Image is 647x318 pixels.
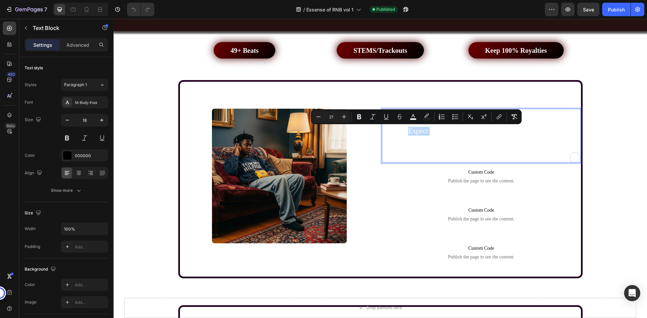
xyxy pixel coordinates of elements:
p: 7 [44,5,47,13]
strong: Keep 100% Royalties [372,28,433,35]
div: Image [25,299,36,305]
span: Custom Code [268,149,467,157]
input: Auto [61,223,108,235]
div: Color [25,152,35,158]
button: Paragraph 1 [61,79,108,91]
div: Align [25,169,43,178]
div: Padding [25,244,40,250]
div: Publish [608,6,625,13]
span: Published [376,6,395,12]
span: Publish the page to see the content. [268,235,467,242]
div: Beta [5,123,16,129]
button: <p><span style="font-size:20px;"><strong>Keep 100% Royalties</strong></span></p> [355,23,450,40]
div: Width [25,226,36,232]
button: <p><span style="font-size:20px;"><strong>STEMS/Trackouts</strong></span></p> [223,23,311,40]
div: Styles [25,82,36,88]
strong: Dilema [269,211,284,218]
span: Save [583,7,594,12]
div: Editor contextual toolbar [311,109,522,124]
div: Font [25,99,33,105]
button: Publish [602,3,630,16]
strong: Boyfriend [270,173,290,180]
button: <p><span style="font-size:20px;"><strong>49+ Beats</strong></span></p> [100,23,162,40]
p: Text Block [33,24,90,32]
div: Add... [75,299,106,306]
span: Publish the page to see the content. [268,159,467,166]
div: Background [25,265,57,274]
span: Essense of RNB vol 1 [306,6,353,13]
span: The beats in this section draw on the golden era of R&B, featuring a smooth, soulful vibe with a ... [269,91,462,143]
div: Add... [75,282,106,288]
div: Text style [25,65,43,71]
div: Size [25,115,42,125]
span: 1: 90s RnB Pack [269,63,383,83]
div: To enrich screen reader interactions, please activate Accessibility in Grammarly extension settings [268,90,467,144]
div: 450 [6,72,16,77]
div: M-Body-Font [75,100,106,106]
strong: 49+ Beats [117,28,145,35]
button: 7 [3,3,50,16]
button: Show more [25,184,108,197]
span: / [303,6,305,13]
div: Open Intercom Messenger [624,285,640,301]
div: Color [25,282,35,288]
p: Settings [33,41,52,48]
span: Custom Code [268,225,467,234]
div: 000000 [75,153,106,159]
button: Save [577,3,599,16]
iframe: To enrich screen reader interactions, please activate Accessibility in Grammarly extension settings [114,19,647,318]
span: Paragraph 1 [64,82,87,88]
strong: Next To You [269,249,294,256]
div: Show more [51,187,82,194]
div: Size [25,209,42,218]
div: Drop element here [253,286,288,292]
img: gempages_579198887303053921-467cd410-8207-4fa2-ad5a-d586e237469c.jpg [98,90,233,224]
div: Undo/Redo [127,3,154,16]
span: Publish the page to see the content. [268,197,467,204]
strong: STEMS/Trackouts [240,28,294,35]
p: Advanced [66,41,89,48]
div: Add... [75,244,106,250]
span: Custom Code [268,187,467,196]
